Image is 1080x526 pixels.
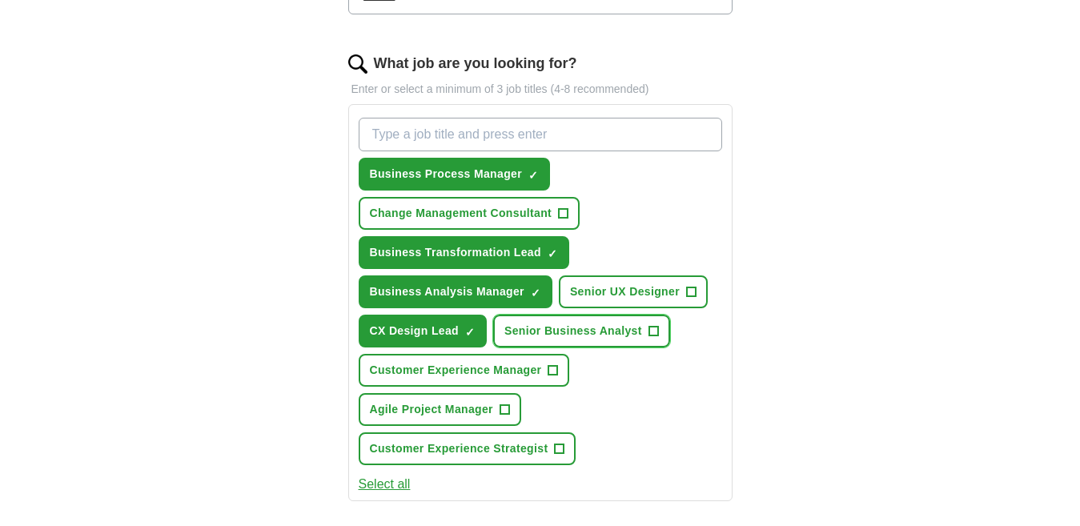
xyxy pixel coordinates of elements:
button: Business Transformation Lead✓ [359,236,569,269]
span: CX Design Lead [370,323,459,339]
span: Change Management Consultant [370,205,552,222]
span: ✓ [465,326,475,339]
span: Business Process Manager [370,166,522,183]
label: What job are you looking for? [374,53,577,74]
span: Senior Business Analyst [504,323,642,339]
p: Enter or select a minimum of 3 job titles (4-8 recommended) [348,81,733,98]
button: Business Analysis Manager✓ [359,275,552,308]
span: Customer Experience Strategist [370,440,548,457]
span: Agile Project Manager [370,401,493,418]
input: Type a job title and press enter [359,118,722,151]
button: Business Process Manager✓ [359,158,550,191]
span: ✓ [528,169,538,182]
button: Senior Business Analyst [493,315,670,347]
button: CX Design Lead✓ [359,315,487,347]
button: Senior UX Designer [559,275,708,308]
button: Change Management Consultant [359,197,580,230]
span: Business Analysis Manager [370,283,524,300]
span: Customer Experience Manager [370,362,542,379]
button: Customer Experience Manager [359,354,570,387]
button: Select all [359,475,411,494]
span: Business Transformation Lead [370,244,541,261]
span: Senior UX Designer [570,283,680,300]
span: ✓ [548,247,557,260]
button: Agile Project Manager [359,393,521,426]
button: Customer Experience Strategist [359,432,576,465]
span: ✓ [531,287,540,299]
img: search.png [348,54,367,74]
